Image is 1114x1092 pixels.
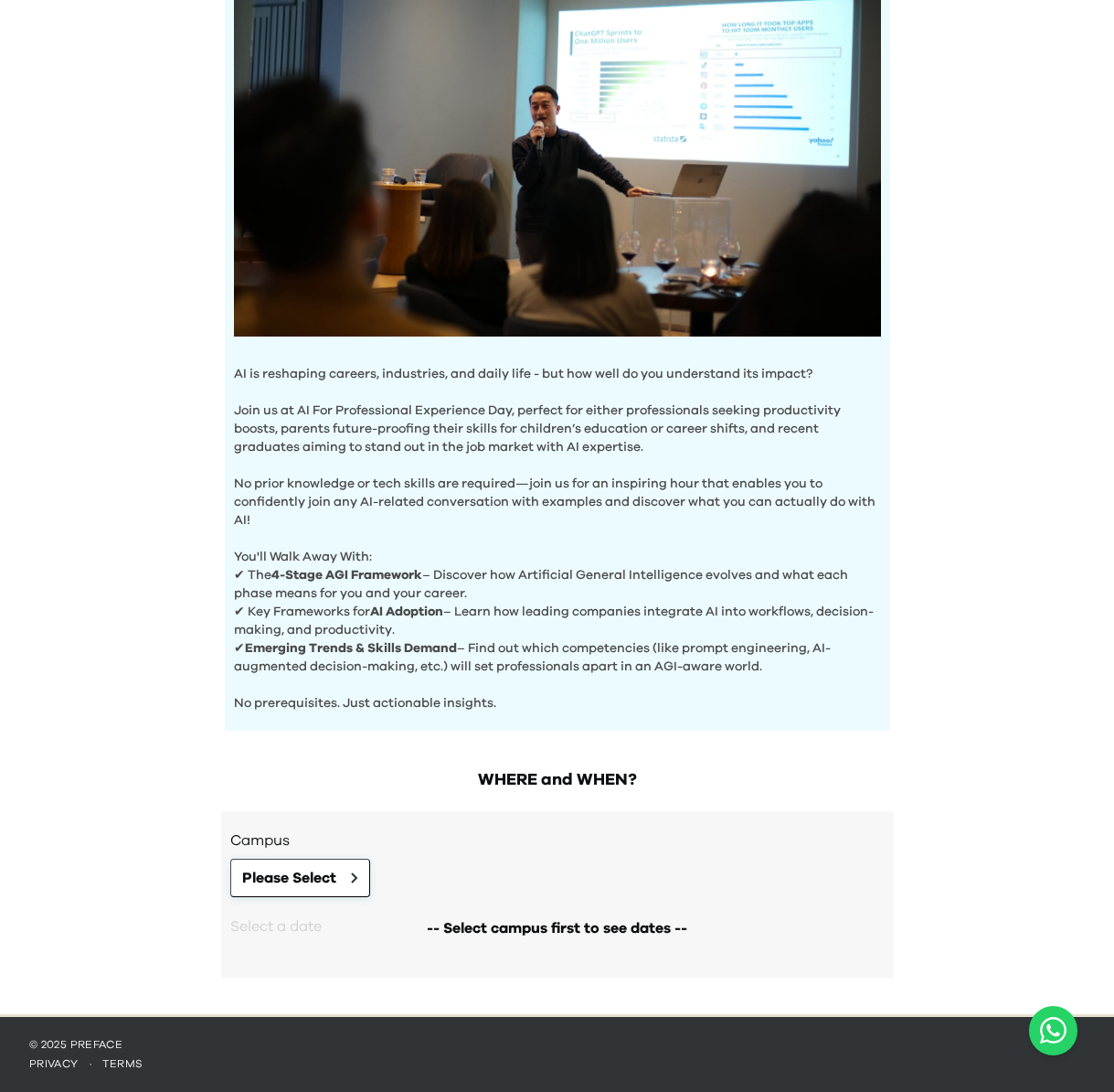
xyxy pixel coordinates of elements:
p: ✔ Key Frameworks for – Learn how leading companies integrate AI into workflows, decision-making, ... [234,603,881,639]
p: No prerequisites. Just actionable insights. [234,676,881,712]
a: privacy [29,1058,79,1069]
span: -- Select campus first to see dates -- [427,917,687,939]
p: AI is reshaping careers, industries, and daily life - but how well do you understand its impact? [234,365,881,383]
p: ✔ – Find out which competencies (like prompt engineering, AI-augmented decision-making, etc.) wil... [234,639,881,676]
a: Chat with us on WhatsApp [1029,1006,1077,1055]
span: · [79,1058,102,1069]
button: Please Select [230,859,370,897]
b: 4-Stage AGI Framework [271,569,422,582]
p: No prior knowledge or tech skills are required—join us for an inspiring hour that enables you to ... [234,456,881,530]
span: Please Select [242,867,336,889]
h2: WHERE and WHEN? [221,767,894,793]
p: Join us at AI For Professional Experience Day, perfect for either professionals seeking productiv... [234,383,881,456]
button: Open WhatsApp chat [1029,1006,1077,1055]
a: terms [102,1058,143,1069]
p: ✔ The – Discover how Artificial General Intelligence evolves and what each phase means for you an... [234,566,881,603]
p: You'll Walk Away With: [234,530,881,566]
h3: Campus [230,830,885,851]
b: Emerging Trends & Skills Demand [245,642,457,655]
b: AI Adoption [370,605,443,618]
p: © 2025 Preface [29,1037,1085,1052]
